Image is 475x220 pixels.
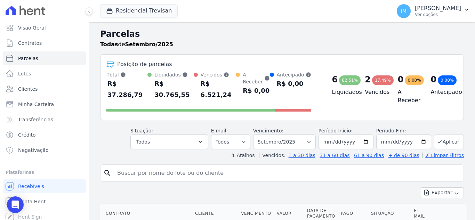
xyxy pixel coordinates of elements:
[243,85,269,96] div: R$ 0,00
[3,67,86,81] a: Lotes
[401,9,406,14] span: IM
[231,153,255,158] label: ↯ Atalhos
[354,153,384,158] a: 61 a 90 dias
[7,196,24,213] div: Open Intercom Messenger
[3,97,86,111] a: Minha Carteira
[3,128,86,142] a: Crédito
[18,101,54,108] span: Minha Carteira
[3,82,86,96] a: Clientes
[376,127,431,135] label: Período Fim:
[3,143,86,157] a: Negativação
[3,179,86,193] a: Recebíveis
[18,70,31,77] span: Lotes
[422,153,464,158] a: ✗ Limpar Filtros
[18,198,46,205] span: Conta Hent
[18,183,44,190] span: Recebíveis
[320,153,349,158] a: 31 a 60 dias
[18,147,49,154] span: Negativação
[154,71,193,78] div: Liquidados
[438,75,457,85] div: 0,00%
[365,88,387,96] h4: Vencidos
[3,51,86,65] a: Parcelas
[388,153,419,158] a: + de 90 dias
[415,12,461,17] p: Ver opções
[136,138,150,146] span: Todos
[405,75,424,85] div: 0,00%
[289,153,315,158] a: 1 a 30 dias
[100,28,464,40] h2: Parcelas
[259,153,285,158] label: Vencidos:
[277,78,311,89] div: R$ 0,00
[100,41,118,48] strong: Todas
[332,74,338,85] div: 6
[103,169,112,177] i: search
[113,166,461,180] input: Buscar por nome do lote ou do cliente
[3,36,86,50] a: Contratos
[319,128,353,133] label: Período Inicío:
[277,71,311,78] div: Antecipado
[3,195,86,209] a: Conta Hent
[130,128,153,133] label: Situação:
[117,60,172,68] div: Posição de parcelas
[18,24,46,31] span: Visão Geral
[18,116,53,123] span: Transferências
[18,40,42,47] span: Contratos
[18,131,36,138] span: Crédito
[18,55,38,62] span: Parcelas
[430,74,436,85] div: 0
[365,74,371,85] div: 2
[125,41,173,48] strong: Setembro/2025
[398,88,420,105] h4: A Receber
[107,78,147,100] div: R$ 37.286,79
[415,5,461,12] p: [PERSON_NAME]
[211,128,228,133] label: E-mail:
[130,135,208,149] button: Todos
[100,40,173,49] p: de
[107,71,147,78] div: Total
[253,128,283,133] label: Vencimento:
[398,74,404,85] div: 0
[434,134,464,149] button: Aplicar
[18,85,38,92] span: Clientes
[201,78,236,100] div: R$ 6.521,24
[3,21,86,35] a: Visão Geral
[154,78,193,100] div: R$ 30.765,55
[420,187,464,198] button: Exportar
[3,113,86,127] a: Transferências
[100,4,178,17] button: Residencial Trevisan
[6,168,83,177] div: Plataformas
[391,1,475,21] button: IM [PERSON_NAME] Ver opções
[243,71,269,85] div: A Receber
[339,75,361,85] div: 82,51%
[372,75,394,85] div: 17,49%
[332,88,354,96] h4: Liquidados
[430,88,452,96] h4: Antecipado
[201,71,236,78] div: Vencidos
